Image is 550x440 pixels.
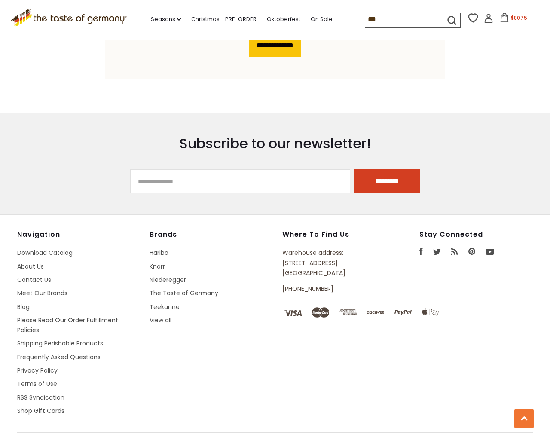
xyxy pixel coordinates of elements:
[495,13,532,26] button: $8075
[17,406,64,415] a: Shop Gift Cards
[282,248,380,278] p: Warehouse address: [STREET_ADDRESS] [GEOGRAPHIC_DATA]
[17,262,44,271] a: About Us
[150,262,165,271] a: Knorr
[511,14,527,21] span: $8075
[282,284,380,294] p: [PHONE_NUMBER]
[150,275,186,284] a: Niederegger
[17,339,103,348] a: Shipping Perishable Products
[311,15,333,24] a: On Sale
[150,302,180,311] a: Teekanne
[17,353,101,361] a: Frequently Asked Questions
[419,230,533,239] h4: Stay Connected
[17,275,51,284] a: Contact Us
[17,379,57,388] a: Terms of Use
[267,15,300,24] a: Oktoberfest
[130,135,420,152] h3: Subscribe to our newsletter!
[17,393,64,402] a: RSS Syndication
[17,230,141,239] h4: Navigation
[150,316,171,324] a: View all
[150,289,218,297] a: The Taste of Germany
[17,316,118,334] a: Please Read Our Order Fulfillment Policies
[17,366,58,375] a: Privacy Policy
[17,302,30,311] a: Blog
[191,15,257,24] a: Christmas - PRE-ORDER
[282,230,380,239] h4: Where to find us
[17,248,73,257] a: Download Catalog
[150,248,168,257] a: Haribo
[17,289,67,297] a: Meet Our Brands
[151,15,181,24] a: Seasons
[150,230,273,239] h4: Brands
